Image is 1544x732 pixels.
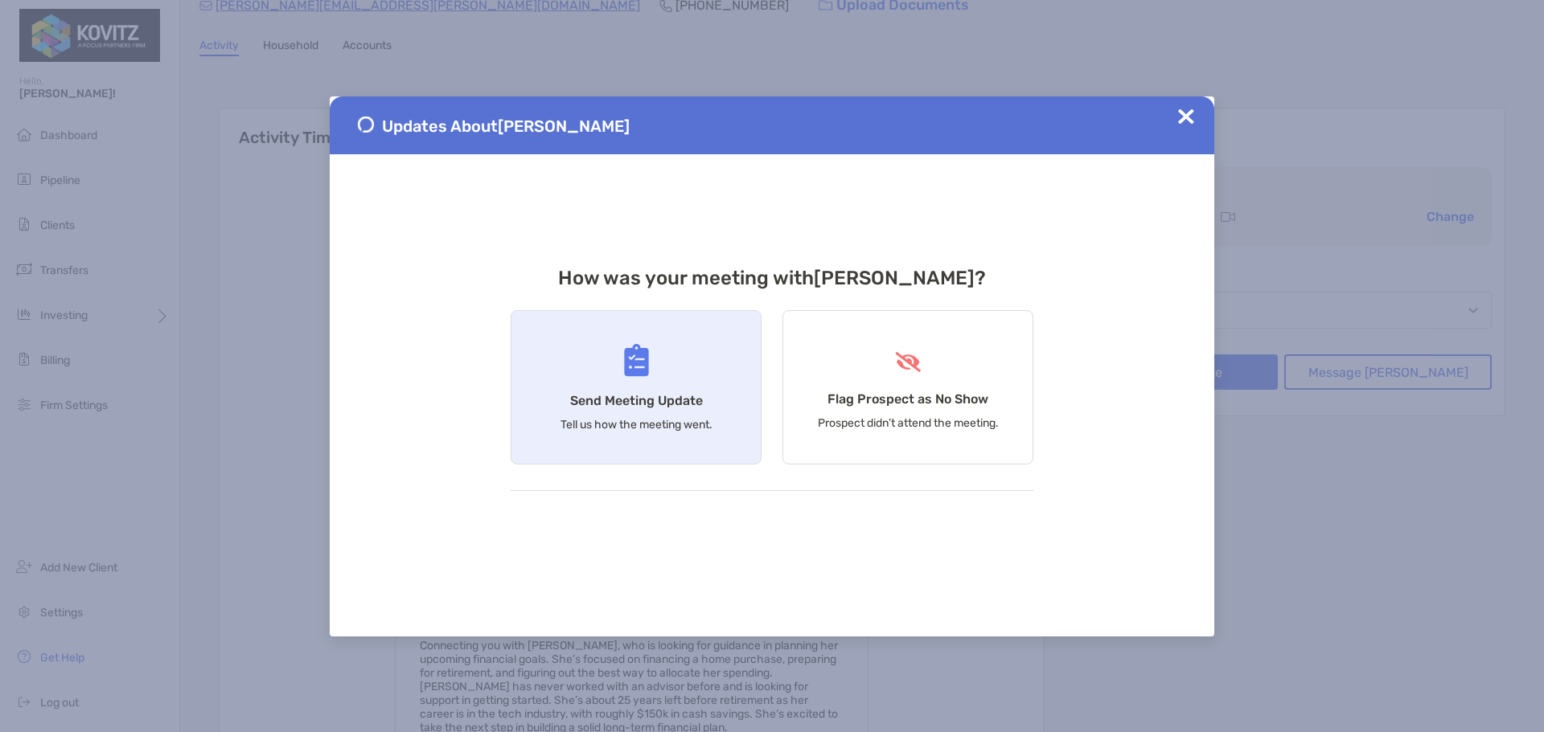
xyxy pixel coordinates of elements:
h4: Send Meeting Update [570,393,703,408]
img: Send Meeting Update [624,344,649,377]
h4: Flag Prospect as No Show [827,391,988,407]
p: Tell us how the meeting went. [561,418,712,431]
img: Send Meeting Update 1 [358,117,374,133]
span: Updates About [PERSON_NAME] [382,117,630,136]
p: Prospect didn’t attend the meeting. [818,416,999,430]
img: Flag Prospect as No Show [893,352,923,372]
img: Close Updates Zoe [1178,108,1194,125]
h3: How was your meeting with [PERSON_NAME] ? [511,267,1033,289]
